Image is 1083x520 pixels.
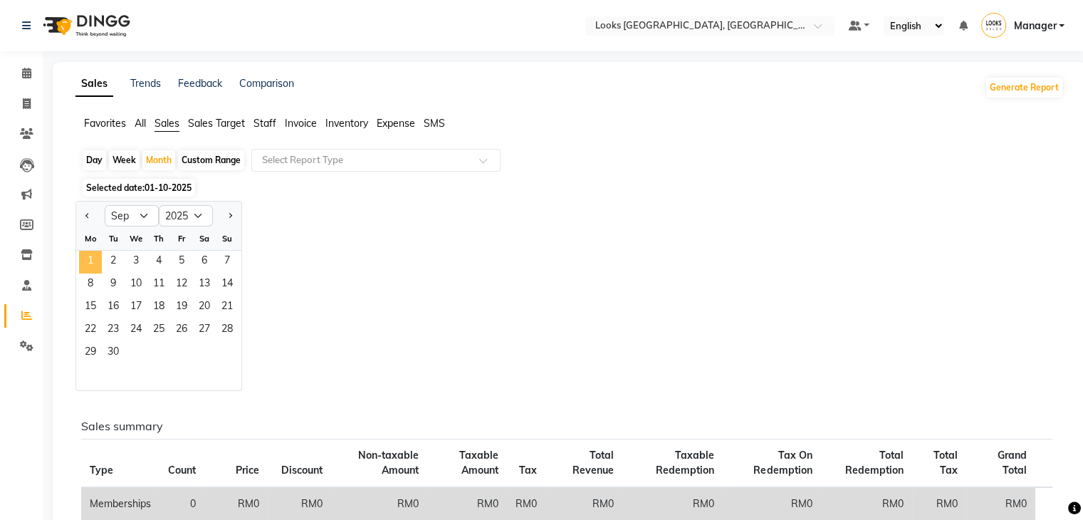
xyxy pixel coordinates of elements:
div: Monday, September 22, 2025 [79,319,102,342]
div: Tu [102,227,125,250]
span: Taxable Amount [459,449,498,477]
div: Saturday, September 20, 2025 [193,296,216,319]
span: 22 [79,319,102,342]
span: 15 [79,296,102,319]
span: Expense [377,117,415,130]
span: Favorites [84,117,126,130]
div: Tuesday, September 30, 2025 [102,342,125,365]
span: 18 [147,296,170,319]
span: Price [236,464,259,477]
span: Sales Target [188,117,245,130]
div: Week [109,150,140,170]
div: Tuesday, September 16, 2025 [102,296,125,319]
span: Non-taxable Amount [358,449,419,477]
div: We [125,227,147,250]
span: SMS [424,117,445,130]
span: Type [90,464,113,477]
span: 17 [125,296,147,319]
span: 4 [147,251,170,274]
div: Sa [193,227,216,250]
span: 16 [102,296,125,319]
div: Custom Range [178,150,244,170]
span: 10 [125,274,147,296]
span: Count [168,464,196,477]
div: Wednesday, September 10, 2025 [125,274,147,296]
button: Previous month [82,204,93,227]
span: 19 [170,296,193,319]
div: Tuesday, September 2, 2025 [102,251,125,274]
select: Select year [159,205,213,227]
span: 26 [170,319,193,342]
div: Fr [170,227,193,250]
div: Sunday, September 28, 2025 [216,319,239,342]
div: Sunday, September 14, 2025 [216,274,239,296]
div: Friday, September 26, 2025 [170,319,193,342]
div: Mo [79,227,102,250]
span: 2 [102,251,125,274]
div: Tuesday, September 9, 2025 [102,274,125,296]
span: Tax On Redemption [753,449,812,477]
a: Trends [130,77,161,90]
span: 14 [216,274,239,296]
span: 24 [125,319,147,342]
span: 9 [102,274,125,296]
img: Manager [981,13,1006,38]
span: All [135,117,146,130]
div: Saturday, September 6, 2025 [193,251,216,274]
a: Sales [75,71,113,97]
div: Tuesday, September 23, 2025 [102,319,125,342]
button: Next month [224,204,236,227]
div: Saturday, September 27, 2025 [193,319,216,342]
div: Monday, September 29, 2025 [79,342,102,365]
div: Wednesday, September 3, 2025 [125,251,147,274]
span: Taxable Redemption [656,449,714,477]
span: 12 [170,274,193,296]
span: 13 [193,274,216,296]
div: Sunday, September 7, 2025 [216,251,239,274]
span: Discount [281,464,323,477]
span: 11 [147,274,170,296]
select: Select month [105,205,159,227]
div: Monday, September 15, 2025 [79,296,102,319]
div: Monday, September 1, 2025 [79,251,102,274]
div: Thursday, September 18, 2025 [147,296,170,319]
div: Thursday, September 25, 2025 [147,319,170,342]
div: Monday, September 8, 2025 [79,274,102,296]
span: Invoice [285,117,317,130]
a: Comparison [239,77,294,90]
img: logo [36,6,134,46]
span: 21 [216,296,239,319]
span: 25 [147,319,170,342]
span: 30 [102,342,125,365]
div: Saturday, September 13, 2025 [193,274,216,296]
div: Thursday, September 11, 2025 [147,274,170,296]
div: Friday, September 5, 2025 [170,251,193,274]
div: Thursday, September 4, 2025 [147,251,170,274]
div: Friday, September 12, 2025 [170,274,193,296]
div: Day [83,150,106,170]
span: 5 [170,251,193,274]
span: 1 [79,251,102,274]
span: Manager [1013,19,1056,33]
div: Su [216,227,239,250]
span: Sales [155,117,179,130]
span: 7 [216,251,239,274]
button: Generate Report [986,78,1062,98]
span: Grand Total [998,449,1027,477]
span: Selected date: [83,179,195,197]
span: 6 [193,251,216,274]
span: Tax [519,464,537,477]
div: Friday, September 19, 2025 [170,296,193,319]
h6: Sales summary [81,420,1052,433]
span: Total Tax [933,449,958,477]
span: 23 [102,319,125,342]
span: 28 [216,319,239,342]
a: Feedback [178,77,222,90]
div: Wednesday, September 24, 2025 [125,319,147,342]
span: Staff [253,117,276,130]
span: 8 [79,274,102,296]
div: Th [147,227,170,250]
div: Month [142,150,175,170]
div: Sunday, September 21, 2025 [216,296,239,319]
span: 29 [79,342,102,365]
